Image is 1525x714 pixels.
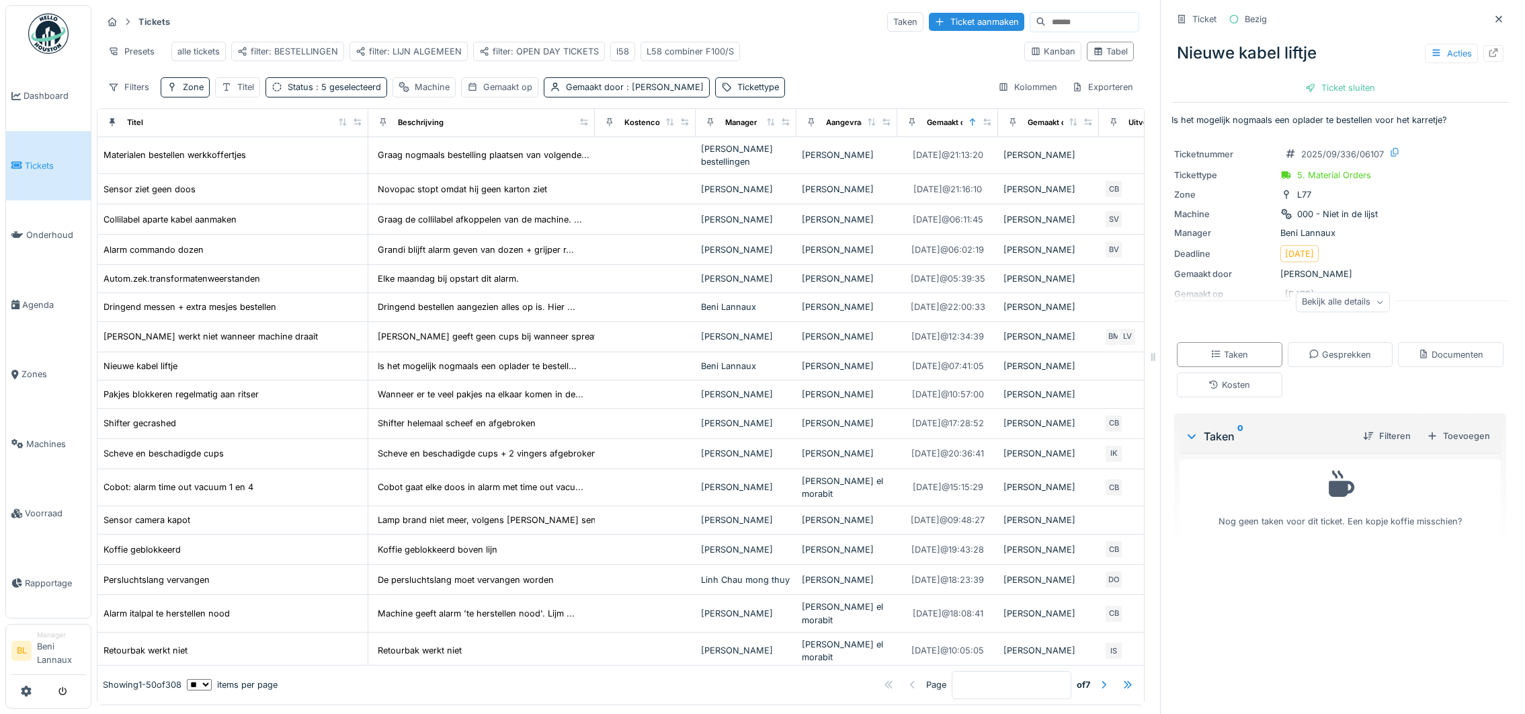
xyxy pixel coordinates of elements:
div: Cobot gaat elke doos in alarm met time out vacu... [378,481,583,493]
a: Rapportage [6,549,91,619]
div: Beni Lannaux [1174,227,1506,239]
div: [PERSON_NAME] [802,243,892,256]
div: Retourbak werkt niet [104,644,188,657]
div: Tickettype [737,81,779,93]
div: [PERSON_NAME] [802,388,892,401]
div: Dringend messen + extra mesjes bestellen [104,301,276,313]
div: DO [1104,570,1123,589]
div: Zone [183,81,204,93]
div: [DATE] @ 07:41:05 [912,360,984,372]
div: Filteren [1358,427,1416,445]
div: [PERSON_NAME] [802,272,892,285]
div: Taken [887,12,923,32]
div: [PERSON_NAME] [1174,268,1506,280]
div: 5. Material Orders [1297,169,1371,182]
div: [PERSON_NAME] [802,447,892,460]
div: [DATE] @ 12:34:39 [911,330,984,343]
div: [DATE] @ 21:13:20 [913,149,983,161]
div: Nog geen taken voor dit ticket. Een kopje koffie misschien? [1188,465,1492,528]
div: [DATE] @ 18:08:41 [913,607,983,620]
div: De persluchtslang moet vervangen worden [378,573,554,586]
div: [PERSON_NAME] [701,213,791,226]
div: [DATE] @ 21:16:10 [913,183,982,196]
div: [PERSON_NAME] [701,330,791,343]
div: Ticket sluiten [1300,79,1380,97]
span: Tickets [25,159,85,172]
div: [PERSON_NAME] [1003,543,1094,556]
span: : 5 geselecteerd [313,82,381,92]
div: Ticket aanmaken [929,13,1024,31]
div: [DATE] [1285,247,1314,260]
div: [PERSON_NAME] [802,514,892,526]
div: Sensor ziet geen doos [104,183,196,196]
div: [PERSON_NAME] [1003,417,1094,430]
div: [DATE] @ 19:43:28 [911,543,984,556]
sup: 0 [1237,428,1243,444]
div: [PERSON_NAME] [802,573,892,586]
div: alle tickets [177,45,220,58]
div: Gemaakt door [566,81,704,93]
div: Lamp brand niet meer, volgens [PERSON_NAME] sensor teru... [378,514,636,526]
div: [PERSON_NAME] [1003,607,1094,620]
div: Tabel [1093,45,1128,58]
span: Machines [26,438,85,450]
div: BM [1104,327,1123,346]
div: SV [1104,210,1123,229]
a: Zones [6,340,91,409]
div: Exporteren [1066,77,1139,97]
div: Shifter helemaal scheef en afgebroken [378,417,536,430]
p: Is het mogelijk nogmaals een oplader te bestellen voor het karretje? [1171,114,1509,126]
div: 2025/09/336/06107 [1301,148,1384,161]
div: [PERSON_NAME] [802,417,892,430]
div: [DATE] @ 17:28:52 [912,417,984,430]
div: Bezig [1245,13,1267,26]
div: [DATE] @ 15:15:29 [913,481,983,493]
div: Kolommen [992,77,1063,97]
div: Graag nogmaals bestelling plaatsen van volgende... [378,149,589,161]
div: Uitvoerder [1128,117,1167,128]
div: [PERSON_NAME] [1003,360,1094,372]
div: Persluchtslang vervangen [104,573,210,586]
a: BL ManagerBeni Lannaux [11,630,85,675]
div: Titel [127,117,143,128]
div: Alarm italpal te herstellen nood [104,607,230,620]
div: Shifter gecrashed [104,417,176,430]
div: Is het mogelijk nogmaals een oplader te bestell... [378,360,577,372]
div: [PERSON_NAME] [1003,243,1094,256]
div: [PERSON_NAME] [1003,573,1094,586]
strong: of 7 [1077,678,1090,691]
div: Beschrijving [398,117,444,128]
span: Agenda [22,299,85,311]
div: [PERSON_NAME] [1003,213,1094,226]
div: Linh Chau mong thuy [701,573,791,586]
div: CB [1104,414,1123,433]
li: Beni Lannaux [37,630,85,672]
div: Taken [1185,428,1352,444]
div: Zone [1174,188,1275,201]
div: Taken [1210,348,1248,361]
div: [DATE] @ 05:39:35 [911,272,985,285]
div: Alarm commando dozen [104,243,204,256]
div: [PERSON_NAME] [701,481,791,493]
div: [PERSON_NAME] [1003,388,1094,401]
div: [PERSON_NAME] [1003,514,1094,526]
span: Zones [22,368,85,381]
div: Koffie geblokkeerd boven lijn [378,543,497,556]
div: Gemaakt door [1174,268,1275,280]
div: [DATE] @ 06:02:19 [911,243,984,256]
div: [PERSON_NAME] [701,543,791,556]
div: [DATE] @ 09:48:27 [911,514,985,526]
div: Machine [415,81,450,93]
div: filter: BESTELLINGEN [237,45,338,58]
div: [PERSON_NAME] [802,149,892,161]
div: [PERSON_NAME] [1003,447,1094,460]
div: [DATE] @ 10:05:05 [911,644,984,657]
div: Wanneer er te veel pakjes na elkaar komen in de... [378,388,583,401]
div: [PERSON_NAME] [1003,272,1094,285]
div: L77 [1297,188,1311,201]
strong: Tickets [133,15,175,28]
div: Status [288,81,381,93]
div: Manager [725,117,757,128]
li: BL [11,641,32,661]
div: CB [1104,540,1123,559]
